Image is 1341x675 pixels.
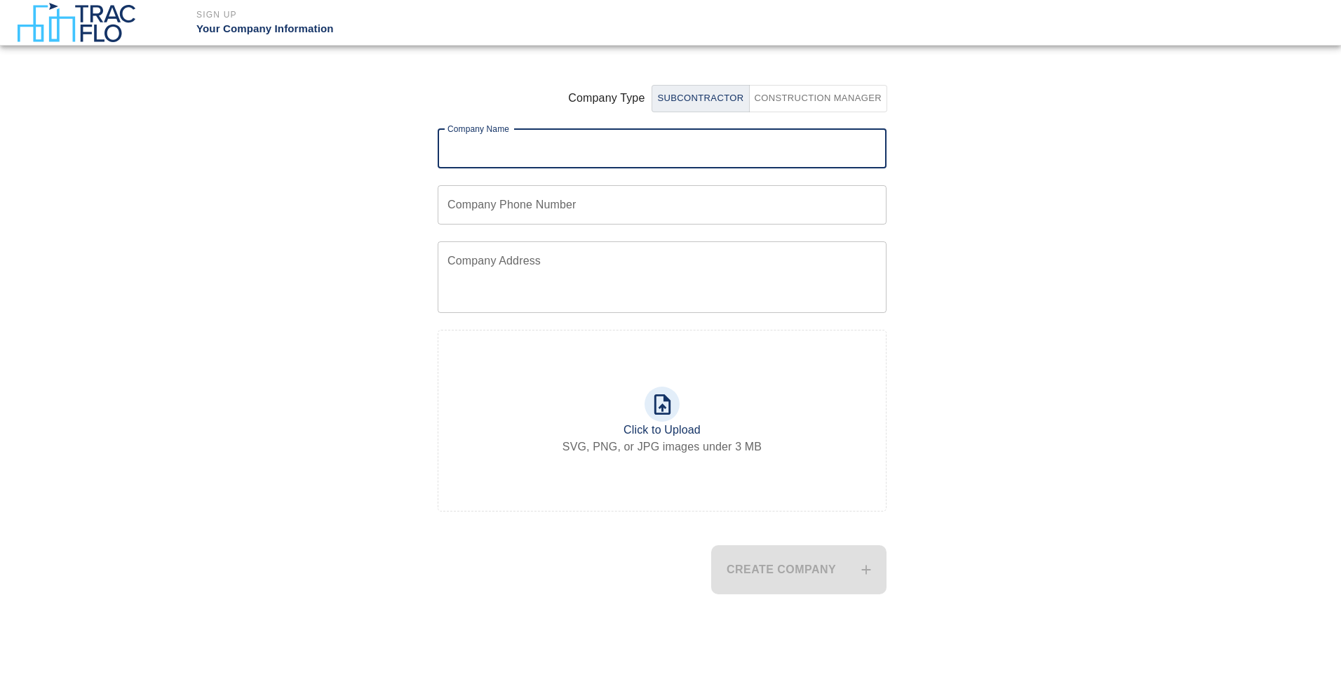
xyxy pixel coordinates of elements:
[447,123,509,135] label: Company Name
[624,422,701,439] p: Click to Upload
[17,3,135,42] img: TracFlo Logo
[196,8,746,21] p: Sign Up
[1296,8,1324,36] img: broken-image.jpg
[1271,608,1341,675] iframe: Chat Widget
[196,21,746,37] p: Your Company Information
[568,90,645,107] span: Company Type
[562,439,762,455] label: SVG, PNG, or JPG images under 3 MB
[749,85,888,112] button: SubcontractorCompany Type
[652,85,749,112] button: Construction ManagerCompany Type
